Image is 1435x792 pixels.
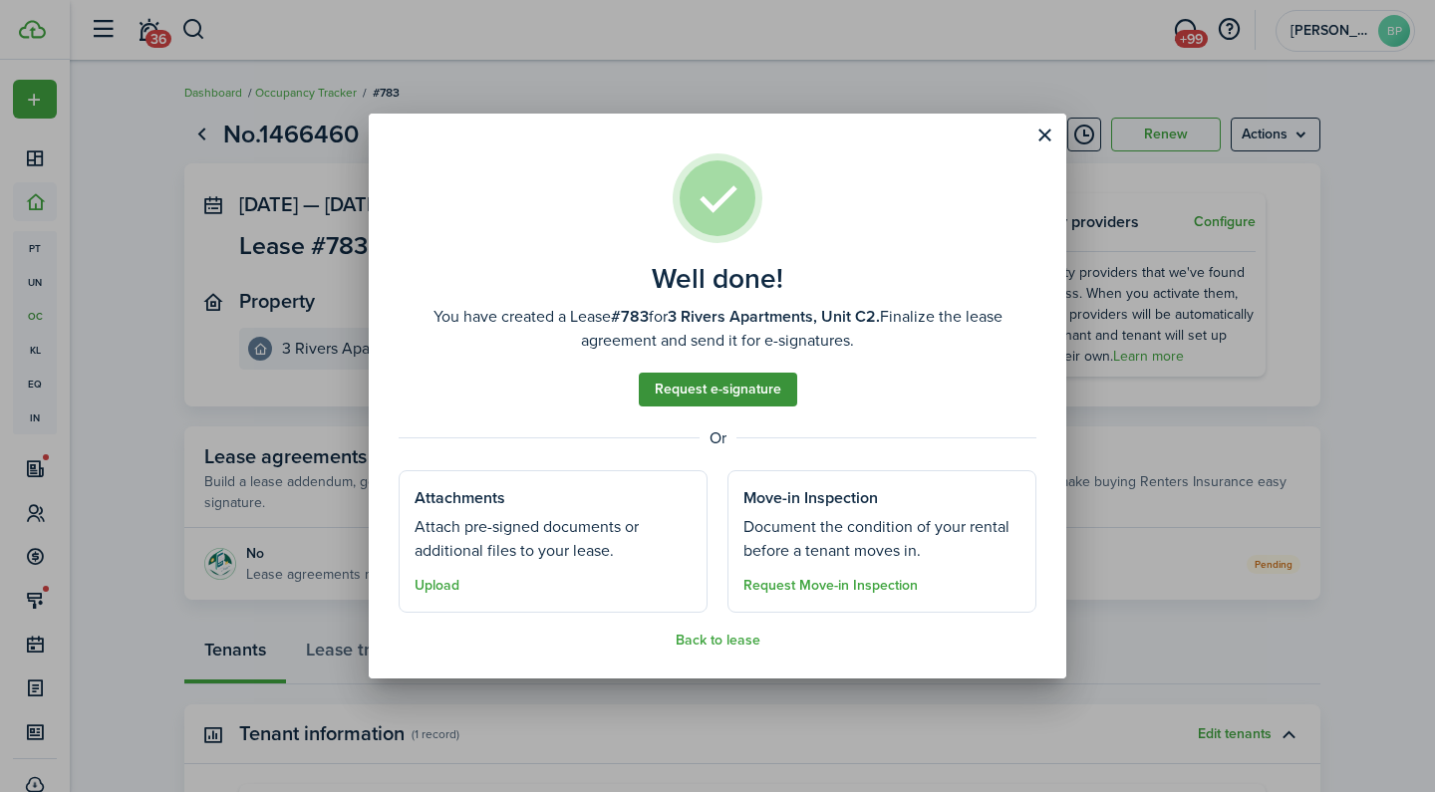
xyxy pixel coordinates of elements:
[743,515,1020,563] well-done-section-description: Document the condition of your rental before a tenant moves in.
[639,373,797,406] a: Request e-signature
[743,486,878,510] well-done-section-title: Move-in Inspection
[415,515,692,563] well-done-section-description: Attach pre-signed documents or additional files to your lease.
[399,305,1036,353] well-done-description: You have created a Lease for Finalize the lease agreement and send it for e-signatures.
[611,305,649,328] b: #783
[668,305,880,328] b: 3 Rivers Apartments, Unit C2.
[415,578,459,594] button: Upload
[399,426,1036,450] well-done-separator: Or
[676,633,760,649] button: Back to lease
[743,578,918,594] button: Request Move-in Inspection
[652,263,783,295] well-done-title: Well done!
[1027,119,1061,152] button: Close modal
[415,486,505,510] well-done-section-title: Attachments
